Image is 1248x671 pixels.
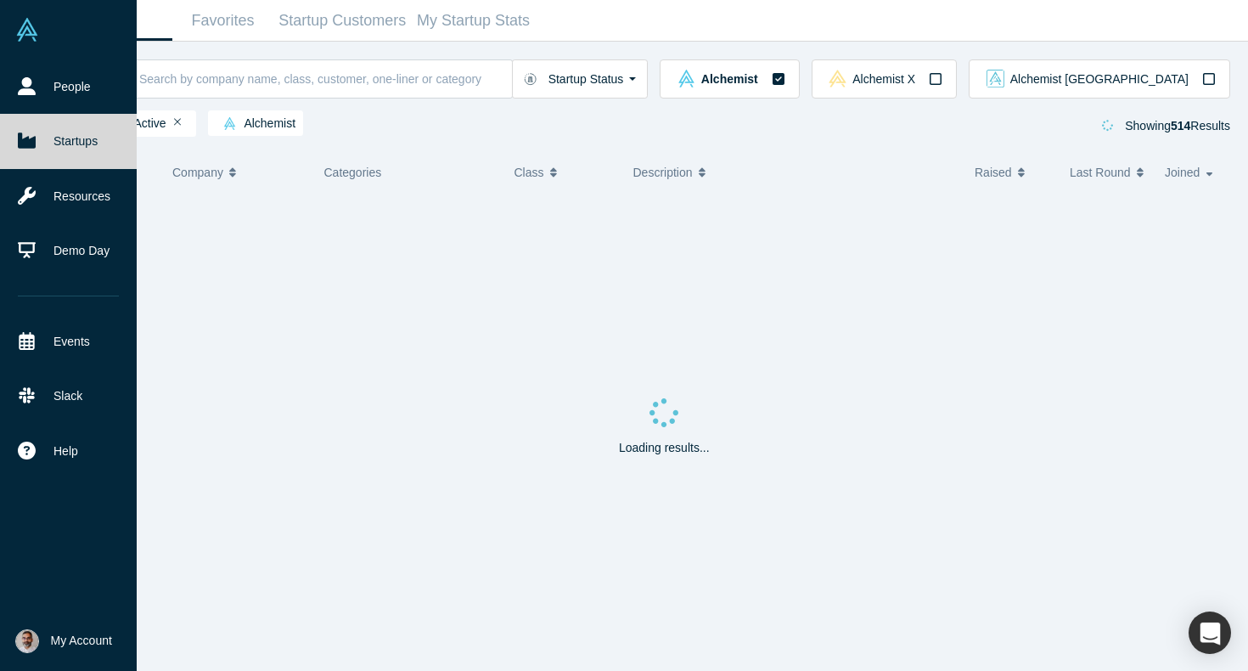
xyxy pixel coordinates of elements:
[969,59,1230,99] button: alchemist_aj Vault LogoAlchemist [GEOGRAPHIC_DATA]
[273,1,412,41] a: Startup Customers
[677,70,695,87] img: alchemist Vault Logo
[633,155,693,190] span: Description
[15,629,39,653] img: Gotam Bhardwaj's Account
[975,155,1012,190] span: Raised
[512,59,649,99] button: Startup Status
[106,117,166,131] span: Active
[987,70,1004,87] img: alchemist_aj Vault Logo
[660,59,799,99] button: alchemist Vault LogoAlchemist
[1070,155,1147,190] button: Last Round
[15,629,112,653] button: My Account
[619,439,710,457] p: Loading results...
[975,155,1052,190] button: Raised
[514,155,544,190] span: Class
[53,443,78,460] span: Help
[172,1,273,41] a: Favorites
[1165,155,1218,190] button: Joined
[15,18,39,42] img: Alchemist Vault Logo
[172,155,297,190] button: Company
[216,117,295,131] span: Alchemist
[51,632,112,650] span: My Account
[633,155,958,190] button: Description
[1165,155,1200,190] span: Joined
[829,70,846,87] img: alchemistx Vault Logo
[223,117,236,130] img: alchemist Vault Logo
[524,72,537,86] img: Startup status
[1125,119,1230,133] span: Showing Results
[1070,155,1131,190] span: Last Round
[514,155,607,190] button: Class
[324,166,382,179] span: Categories
[412,1,536,41] a: My Startup Stats
[852,73,915,85] span: Alchemist X
[1010,73,1189,85] span: Alchemist [GEOGRAPHIC_DATA]
[701,73,758,85] span: Alchemist
[174,116,182,128] button: Remove Filter
[138,59,512,99] input: Search by company name, class, customer, one-liner or category
[812,59,957,99] button: alchemistx Vault LogoAlchemist X
[172,155,223,190] span: Company
[1171,119,1190,133] strong: 514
